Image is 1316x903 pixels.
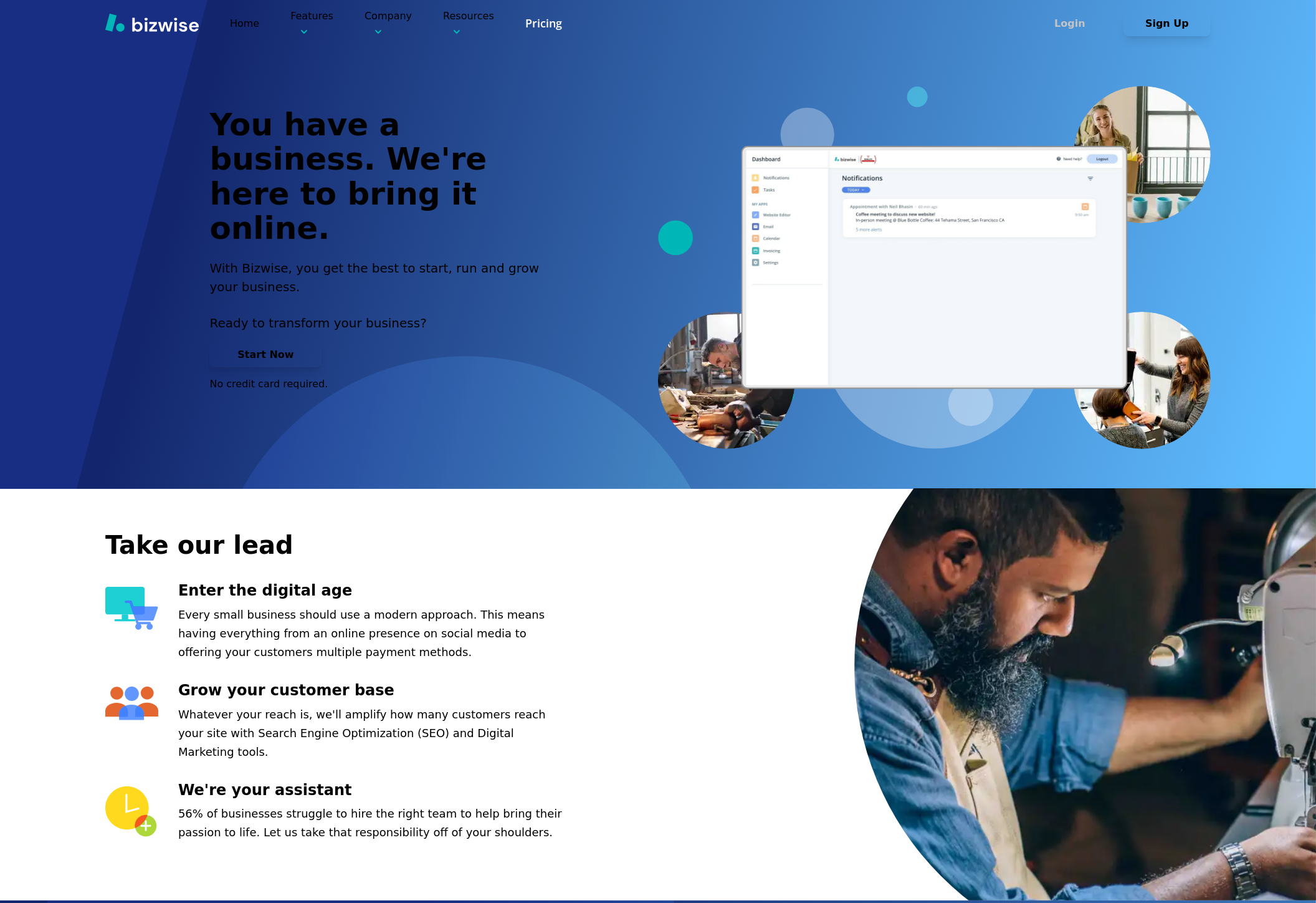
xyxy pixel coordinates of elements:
[443,9,494,38] p: Resources
[209,314,553,332] p: Ready to transform your business?
[105,786,158,838] img: We're your assistant Icon
[1026,11,1113,36] button: Login
[105,13,199,32] img: Bizwise Logo
[209,342,322,367] button: Start Now
[105,587,158,629] img: Enter the digital age Icon
[178,804,573,842] p: 56% of businesses struggle to hire the right team to help bring their passion to life. Let us tak...
[1123,11,1211,36] button: Sign Up
[209,108,553,246] h1: You have a business. We're here to bring it online.
[105,687,158,720] img: Grow your customer base Icon
[1026,17,1123,29] a: Login
[178,606,573,662] p: Every small business should use a modern approach. This means having everything from an online pr...
[1123,17,1211,29] a: Sign Up
[209,259,553,296] h2: With Bizwise, you get the best to start, run and grow your business.
[290,9,333,38] p: Features
[365,9,412,38] p: Company
[178,780,573,801] h3: We're your assistant
[525,16,562,31] a: Pricing
[178,705,573,761] p: Whatever your reach is, we'll amplify how many customers reach your site with Search Engine Optim...
[230,17,259,29] a: Home
[209,377,553,391] p: No credit card required.
[178,680,573,701] h3: Grow your customer base
[178,581,573,601] h3: Enter the digital age
[105,528,1040,562] h2: Take our lead
[209,349,322,360] a: Start Now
